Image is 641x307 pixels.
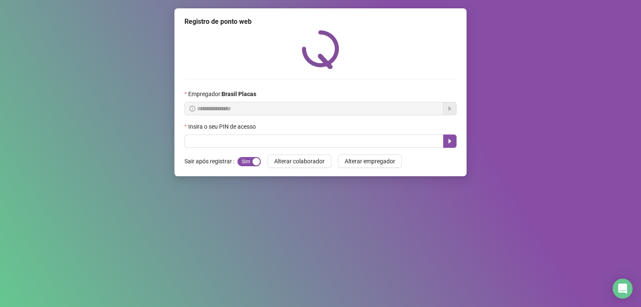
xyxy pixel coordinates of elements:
span: caret-right [447,138,453,145]
label: Insira o seu PIN de acesso [184,122,261,131]
span: info-circle [189,106,195,112]
button: Alterar colaborador [268,155,331,168]
span: Empregador : [188,89,256,99]
div: Registro de ponto web [184,17,457,27]
span: Alterar colaborador [274,157,325,166]
strong: Brasil Placas [222,91,256,97]
button: Alterar empregador [338,155,402,168]
label: Sair após registrar [184,155,237,168]
img: QRPoint [302,30,339,69]
span: Alterar empregador [345,157,395,166]
div: Open Intercom Messenger [613,279,633,299]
